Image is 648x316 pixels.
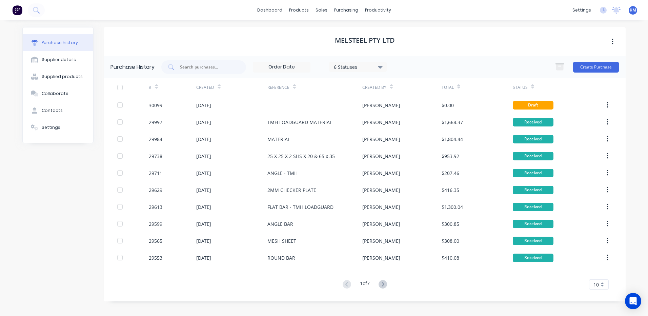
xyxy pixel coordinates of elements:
[23,119,93,136] button: Settings
[42,91,68,97] div: Collaborate
[513,101,553,110] div: Draft
[362,102,400,109] div: [PERSON_NAME]
[23,51,93,68] button: Supplier details
[196,203,211,211] div: [DATE]
[569,5,594,15] div: settings
[442,220,459,228] div: $300.85
[42,40,78,46] div: Purchase history
[362,220,400,228] div: [PERSON_NAME]
[267,84,289,91] div: Reference
[179,64,236,71] input: Search purchases...
[362,5,394,15] div: productivity
[149,136,162,143] div: 29984
[254,5,286,15] a: dashboard
[267,220,293,228] div: ANGLE BAR
[513,203,553,211] div: Received
[149,170,162,177] div: 29711
[362,237,400,244] div: [PERSON_NAME]
[196,119,211,126] div: [DATE]
[362,170,400,177] div: [PERSON_NAME]
[331,5,362,15] div: purchasing
[312,5,331,15] div: sales
[267,136,290,143] div: MATERIAL
[23,34,93,51] button: Purchase history
[196,220,211,228] div: [DATE]
[573,62,619,73] button: Create Purchase
[362,136,400,143] div: [PERSON_NAME]
[267,119,332,126] div: TMH LOADGUARD MATERIAL
[267,254,295,261] div: ROUND BAR
[513,135,553,143] div: Received
[149,203,162,211] div: 29613
[625,293,641,309] div: Open Intercom Messenger
[593,281,599,288] span: 10
[149,237,162,244] div: 29565
[513,169,553,177] div: Received
[267,170,298,177] div: ANGLE - TMH
[253,62,310,72] input: Order Date
[513,118,553,126] div: Received
[196,102,211,109] div: [DATE]
[513,237,553,245] div: Received
[513,152,553,160] div: Received
[110,63,155,71] div: Purchase History
[360,280,370,290] div: 1 of 7
[42,57,76,63] div: Supplier details
[196,237,211,244] div: [DATE]
[267,203,333,211] div: FLAT BAR - TMH LOADGUARD
[442,254,459,261] div: $410.08
[196,254,211,261] div: [DATE]
[23,102,93,119] button: Contacts
[335,36,395,44] h1: MELSTEEL PTY LTD
[442,203,463,211] div: $1,300.04
[23,85,93,102] button: Collaborate
[442,136,463,143] div: $1,804.44
[149,84,151,91] div: #
[196,170,211,177] div: [DATE]
[267,186,316,194] div: 2MM CHECKER PLATE
[196,84,214,91] div: Created
[267,237,296,244] div: MESH SHEET
[362,186,400,194] div: [PERSON_NAME]
[42,124,60,131] div: Settings
[362,119,400,126] div: [PERSON_NAME]
[442,119,463,126] div: $1,668.37
[630,7,636,13] span: KM
[442,84,454,91] div: Total
[442,153,459,160] div: $953.92
[12,5,22,15] img: Factory
[149,186,162,194] div: 29629
[286,5,312,15] div: products
[442,170,459,177] div: $207.46
[196,153,211,160] div: [DATE]
[196,186,211,194] div: [DATE]
[362,153,400,160] div: [PERSON_NAME]
[149,119,162,126] div: 29997
[513,220,553,228] div: Received
[362,254,400,261] div: [PERSON_NAME]
[334,63,382,70] div: 6 Statuses
[23,68,93,85] button: Supplied products
[442,237,459,244] div: $308.00
[149,153,162,160] div: 29738
[513,254,553,262] div: Received
[196,136,211,143] div: [DATE]
[513,84,528,91] div: Status
[513,186,553,194] div: Received
[42,74,83,80] div: Supplied products
[149,102,162,109] div: 30099
[149,220,162,228] div: 29599
[149,254,162,261] div: 29553
[267,153,335,160] div: 25 X 25 X 2 SHS X 20 & 65 x 35
[362,203,400,211] div: [PERSON_NAME]
[362,84,386,91] div: Created By
[442,102,454,109] div: $0.00
[442,186,459,194] div: $416.35
[42,107,63,114] div: Contacts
